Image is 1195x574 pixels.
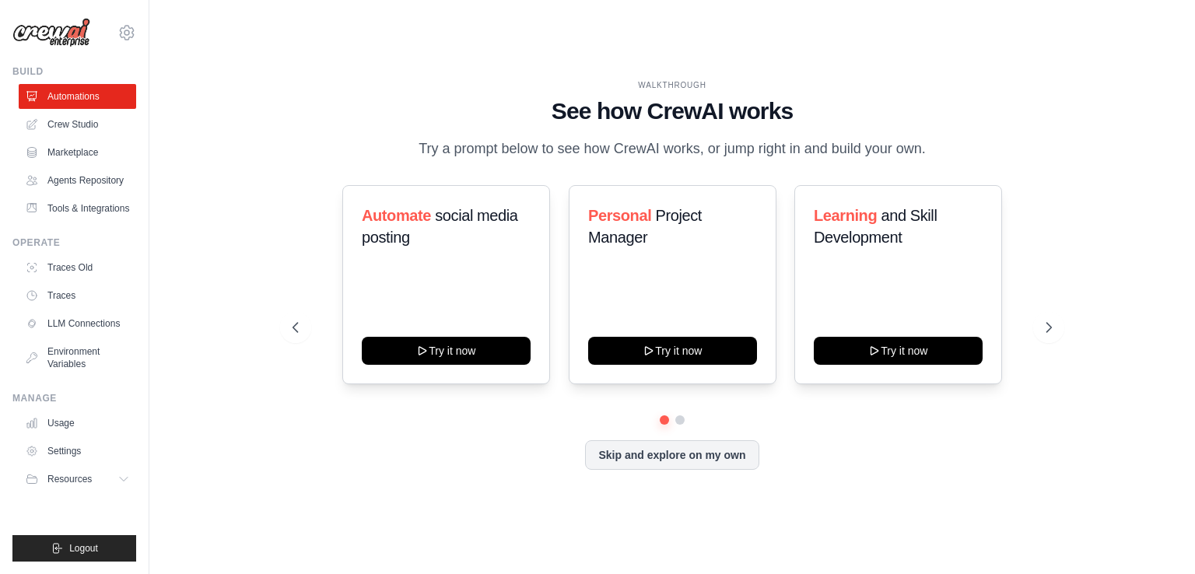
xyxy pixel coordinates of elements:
[19,168,136,193] a: Agents Repository
[814,207,877,224] span: Learning
[814,337,983,365] button: Try it now
[588,207,702,246] span: Project Manager
[293,79,1052,91] div: WALKTHROUGH
[1117,499,1195,574] iframe: Chat Widget
[293,97,1052,125] h1: See how CrewAI works
[12,65,136,78] div: Build
[47,473,92,485] span: Resources
[12,535,136,562] button: Logout
[411,138,934,160] p: Try a prompt below to see how CrewAI works, or jump right in and build your own.
[19,283,136,308] a: Traces
[588,207,651,224] span: Personal
[19,84,136,109] a: Automations
[19,140,136,165] a: Marketplace
[362,207,518,246] span: social media posting
[19,467,136,492] button: Resources
[362,207,431,224] span: Automate
[12,236,136,249] div: Operate
[19,339,136,376] a: Environment Variables
[19,255,136,280] a: Traces Old
[585,440,759,470] button: Skip and explore on my own
[12,18,90,47] img: Logo
[362,337,531,365] button: Try it now
[588,337,757,365] button: Try it now
[19,311,136,336] a: LLM Connections
[19,411,136,436] a: Usage
[19,196,136,221] a: Tools & Integrations
[69,542,98,555] span: Logout
[19,112,136,137] a: Crew Studio
[12,392,136,404] div: Manage
[19,439,136,464] a: Settings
